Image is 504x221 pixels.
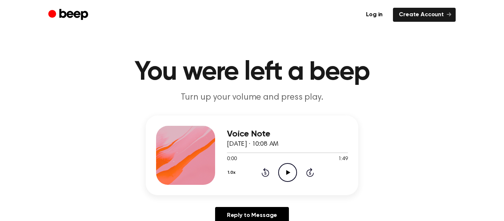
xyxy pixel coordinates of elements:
h1: You were left a beep [63,59,441,86]
a: Beep [48,8,90,22]
span: [DATE] · 10:08 AM [227,141,279,148]
span: 1:49 [338,155,348,163]
h3: Voice Note [227,129,348,139]
a: Create Account [393,8,456,22]
button: 1.0x [227,166,238,179]
span: 0:00 [227,155,237,163]
a: Log in [360,8,389,22]
p: Turn up your volume and press play. [110,91,394,104]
